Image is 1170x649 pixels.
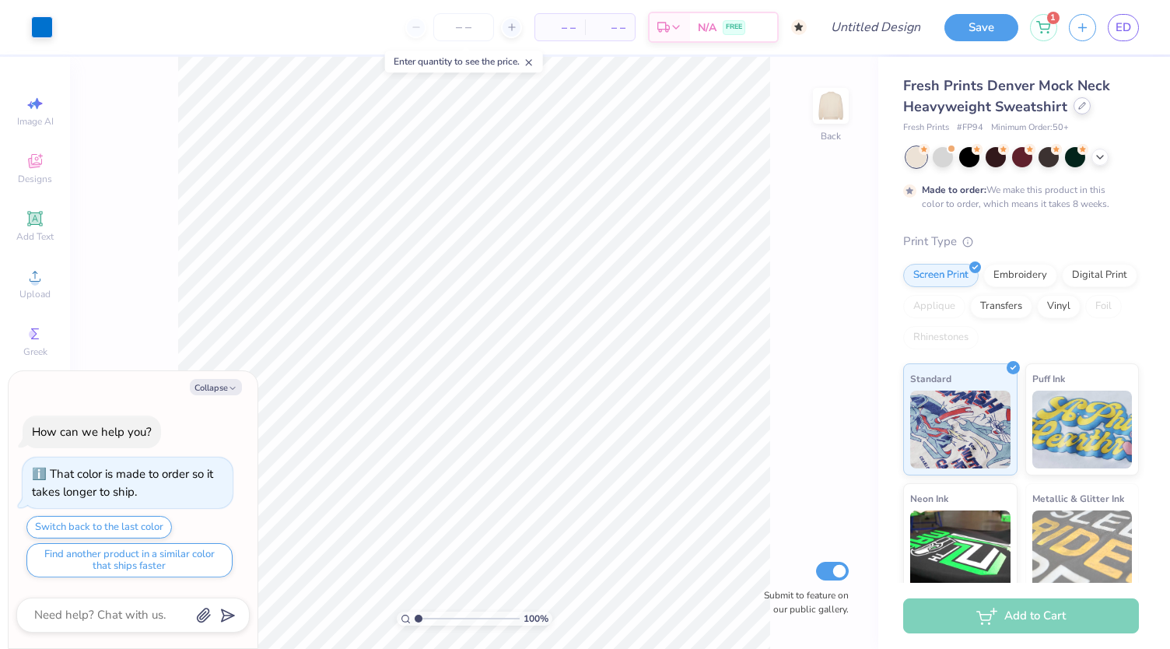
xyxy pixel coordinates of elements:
[1062,264,1137,287] div: Digital Print
[815,90,846,121] img: Back
[903,76,1110,116] span: Fresh Prints Denver Mock Neck Heavyweight Sweatshirt
[910,490,948,507] span: Neon Ink
[922,184,986,196] strong: Made to order:
[16,230,54,243] span: Add Text
[26,516,172,538] button: Switch back to the last color
[1032,510,1133,588] img: Metallic & Glitter Ink
[698,19,716,36] span: N/A
[970,295,1032,318] div: Transfers
[1116,19,1131,37] span: ED
[385,51,543,72] div: Enter quantity to see the price.
[19,288,51,300] span: Upload
[17,115,54,128] span: Image AI
[26,543,233,577] button: Find another product in a similar color that ships faster
[755,588,849,616] label: Submit to feature on our public gallery.
[1108,14,1139,41] a: ED
[957,121,983,135] span: # FP94
[1032,370,1065,387] span: Puff Ink
[903,264,979,287] div: Screen Print
[1032,391,1133,468] img: Puff Ink
[910,510,1011,588] img: Neon Ink
[922,183,1113,211] div: We make this product in this color to order, which means it takes 8 weeks.
[903,295,965,318] div: Applique
[594,19,625,36] span: – –
[983,264,1057,287] div: Embroidery
[726,22,742,33] span: FREE
[1047,12,1060,24] span: 1
[1085,295,1122,318] div: Foil
[1037,295,1081,318] div: Vinyl
[903,121,949,135] span: Fresh Prints
[818,12,933,43] input: Untitled Design
[991,121,1069,135] span: Minimum Order: 50 +
[32,466,213,500] div: That color is made to order so it takes longer to ship.
[190,379,242,395] button: Collapse
[18,173,52,185] span: Designs
[944,14,1018,41] button: Save
[910,370,951,387] span: Standard
[524,612,548,626] span: 100 %
[910,391,1011,468] img: Standard
[545,19,576,36] span: – –
[903,233,1139,251] div: Print Type
[903,326,979,349] div: Rhinestones
[821,129,841,143] div: Back
[1032,490,1124,507] span: Metallic & Glitter Ink
[23,346,47,358] span: Greek
[32,424,152,440] div: How can we help you?
[433,13,494,41] input: – –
